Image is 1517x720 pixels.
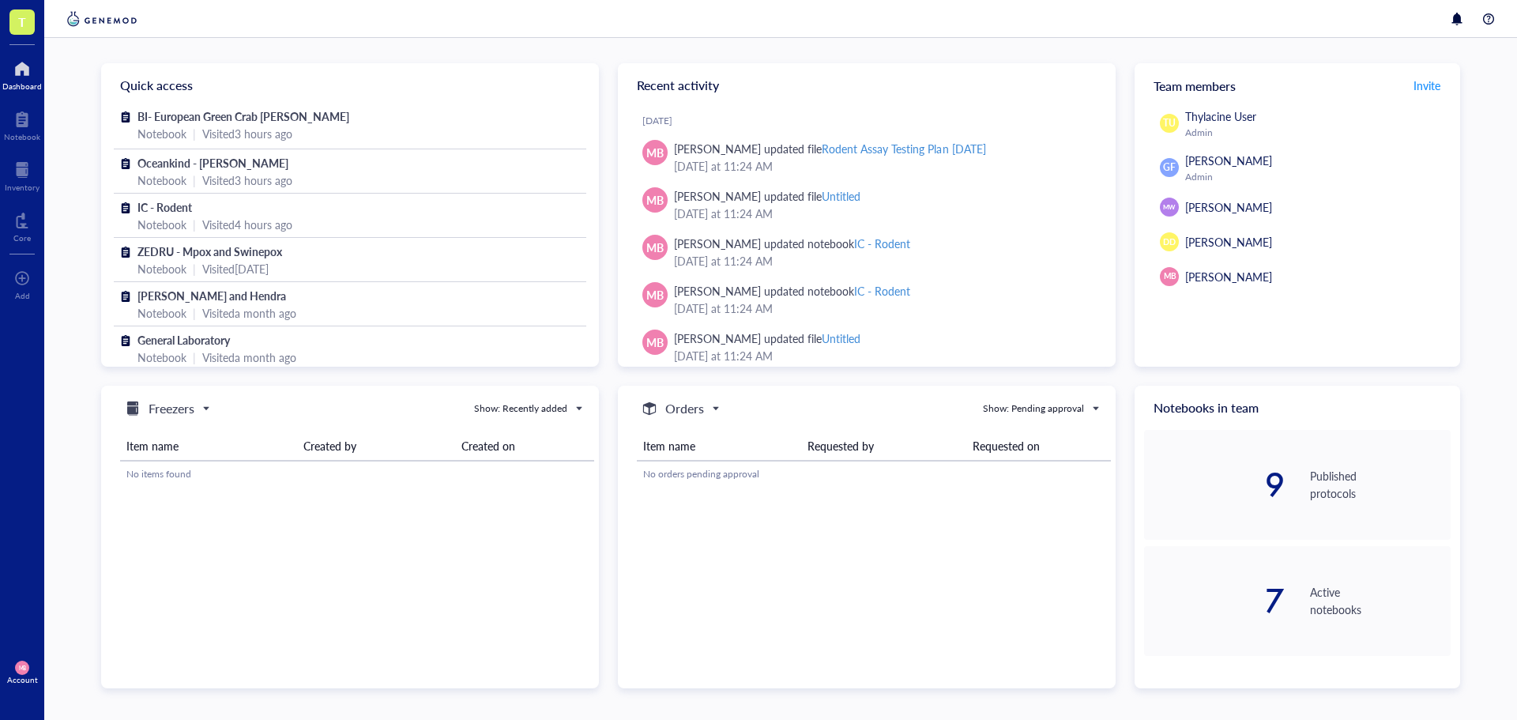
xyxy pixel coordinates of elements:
th: Requested on [966,432,1111,461]
a: Core [13,208,31,243]
th: Item name [637,432,801,461]
div: Show: Recently added [474,401,567,416]
a: MB[PERSON_NAME] updated notebookIC - Rodent[DATE] at 11:24 AM [631,228,1103,276]
span: [PERSON_NAME] [1185,234,1272,250]
div: [PERSON_NAME] updated file [674,187,860,205]
a: MB[PERSON_NAME] updated fileUntitled[DATE] at 11:24 AM [631,181,1103,228]
div: Notebook [137,349,186,366]
div: | [193,304,196,322]
span: BI- European Green Crab [PERSON_NAME] [137,108,349,124]
div: Recent activity [618,63,1116,107]
div: | [193,172,196,189]
div: Published protocols [1310,467,1451,502]
span: Thylacine User [1185,108,1256,124]
span: [PERSON_NAME] [1185,199,1272,215]
th: Created on [455,432,594,461]
div: Team members [1135,63,1460,107]
span: [PERSON_NAME] [1185,269,1272,285]
div: Notebook [4,132,40,141]
a: MB[PERSON_NAME] updated fileUntitled[DATE] at 11:24 AM [631,323,1103,371]
div: IC - Rodent [854,236,910,251]
span: GF [1163,160,1176,175]
h5: Freezers [149,399,194,418]
div: Active notebooks [1310,583,1451,618]
div: Show: Pending approval [983,401,1084,416]
div: Visited [DATE] [202,260,269,277]
th: Item name [120,432,297,461]
div: Visited 3 hours ago [202,125,292,142]
span: T [18,12,26,32]
span: MB [1163,270,1176,282]
div: Inventory [5,183,40,192]
div: Untitled [822,330,860,346]
div: [PERSON_NAME] updated file [674,330,860,347]
span: MB [646,144,664,161]
div: Quick access [101,63,599,107]
span: MW [1163,202,1176,212]
div: Visited 4 hours ago [202,216,292,233]
a: MB[PERSON_NAME] updated notebookIC - Rodent[DATE] at 11:24 AM [631,276,1103,323]
span: MB [646,239,664,256]
div: Notebooks in team [1135,386,1460,430]
div: 9 [1144,469,1285,500]
div: [PERSON_NAME] updated notebook [674,235,910,252]
a: Inventory [5,157,40,192]
div: Visited 3 hours ago [202,172,292,189]
div: Account [7,675,38,684]
th: Requested by [801,432,966,461]
img: genemod-logo [63,9,141,28]
div: [PERSON_NAME] updated notebook [674,282,910,300]
span: ZEDRU - Mpox and Swinepox [137,243,282,259]
span: TU [1163,116,1176,130]
div: Visited a month ago [202,304,296,322]
div: | [193,216,196,233]
div: [DATE] at 11:24 AM [674,300,1090,317]
span: [PERSON_NAME] and Hendra [137,288,286,303]
span: Invite [1413,77,1440,93]
div: | [193,260,196,277]
div: Notebook [137,260,186,277]
div: [DATE] at 11:24 AM [674,157,1090,175]
div: Admin [1185,171,1444,183]
a: MB[PERSON_NAME] updated fileRodent Assay Testing Plan [DATE][DATE] at 11:24 AM [631,134,1103,181]
div: Notebook [137,172,186,189]
div: | [193,349,196,366]
div: Core [13,233,31,243]
div: No items found [126,467,588,481]
div: IC - Rodent [854,283,910,299]
span: General Laboratory [137,332,230,348]
div: Notebook [137,216,186,233]
span: IC - Rodent [137,199,192,215]
h5: Orders [665,399,704,418]
div: [PERSON_NAME] updated file [674,140,986,157]
span: DD [1163,236,1176,248]
div: Rodent Assay Testing Plan [DATE] [822,141,985,156]
div: Admin [1185,126,1444,139]
div: [DATE] [642,115,1103,127]
div: [DATE] at 11:24 AM [674,205,1090,222]
div: Add [15,291,30,300]
span: MB [646,286,664,303]
a: Notebook [4,107,40,141]
div: Dashboard [2,81,42,91]
button: Invite [1413,73,1441,98]
div: | [193,125,196,142]
span: MB [18,665,25,671]
a: Dashboard [2,56,42,91]
div: 7 [1144,585,1285,616]
div: Untitled [822,188,860,204]
div: Notebook [137,125,186,142]
div: No orders pending approval [643,467,1105,481]
div: Notebook [137,304,186,322]
span: [PERSON_NAME] [1185,153,1272,168]
th: Created by [297,432,455,461]
div: [DATE] at 11:24 AM [674,252,1090,270]
span: MB [646,334,664,351]
span: MB [646,191,664,209]
div: Visited a month ago [202,349,296,366]
span: Oceankind - [PERSON_NAME] [137,155,288,171]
